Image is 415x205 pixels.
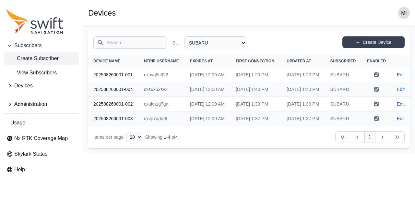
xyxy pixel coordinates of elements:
[10,119,25,127] span: Usage
[190,59,213,63] span: Expires At
[14,100,47,108] span: Administration
[185,68,231,82] td: [DATE] 12:00 AM
[325,82,362,97] td: SUBARU
[88,126,410,148] nav: Table navigation
[4,66,79,79] a: View Subscribers
[139,111,185,126] td: cxvp7qdu9t
[325,68,362,82] td: SUBARU
[88,55,139,68] th: Device Name
[88,68,139,82] th: 202508260001-001
[6,55,59,62] span: Create Subscriber
[281,82,325,97] td: [DATE] 1:40 PM
[14,82,33,90] span: Devices
[231,68,281,82] td: [DATE] 1:20 PM
[236,59,274,63] span: First Connection
[175,135,178,140] span: 4
[88,111,139,126] th: 202508260001-003
[14,150,47,158] span: Skylark Status
[14,135,68,142] span: Nx RTK Coverage Map
[231,97,281,111] td: [DATE] 1:33 PM
[281,111,325,126] td: [DATE] 1:37 PM
[4,132,79,145] a: Nx RTK Coverage Map
[342,36,405,48] a: Create Device
[88,9,116,17] h1: Devices
[397,86,405,93] a: Edit
[139,97,185,111] td: cxukn1g7ga
[397,115,405,122] a: Edit
[4,98,79,111] button: Administration
[4,116,79,129] a: Usage
[139,68,185,82] td: cxhyq5c622
[6,69,57,77] span: View Subscribers
[397,71,405,78] a: Edit
[287,59,311,63] span: Updated At
[88,97,139,111] th: 202508260001-002
[184,36,246,49] select: Subscriber
[281,68,325,82] td: [DATE] 1:20 PM
[4,79,79,92] button: Devices
[88,82,139,97] th: 202508260001-004
[185,97,231,111] td: [DATE] 12:00 AM
[14,42,41,49] span: Subscribers
[14,166,25,173] span: Help
[325,55,362,68] th: Subscriber
[126,132,142,142] select: Display Limit
[398,7,410,19] img: user photo
[93,36,167,49] input: Search
[4,39,79,52] button: Subscribers
[4,147,79,160] a: Skylark Status
[185,82,231,97] td: [DATE] 12:00 AM
[364,131,375,143] a: 1
[185,111,231,126] td: [DATE] 12:00 AM
[231,82,281,97] td: [DATE] 1:40 PM
[145,134,178,140] div: Showing of
[397,101,405,107] a: Edit
[4,163,79,176] a: Help
[164,135,170,140] span: 1 - 4
[281,97,325,111] td: [DATE] 1:33 PM
[172,40,182,46] label: Subscriber Name
[231,111,281,126] td: [DATE] 1:37 PM
[139,82,185,97] td: cxs6k52sv3
[93,135,124,140] span: Items per page
[325,97,362,111] td: SUBARU
[362,55,391,68] th: Enabled
[4,52,79,65] a: Create Subscriber
[325,111,362,126] td: SUBARU
[139,55,185,68] th: NTRIP Username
